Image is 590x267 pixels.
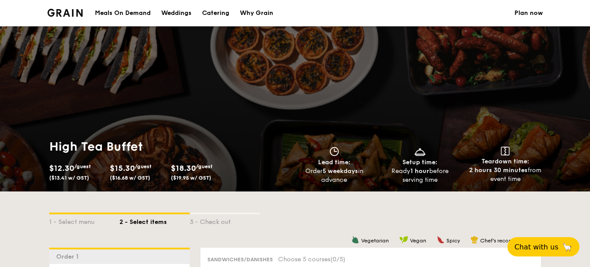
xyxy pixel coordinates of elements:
div: Order in advance [295,167,374,184]
div: Ready before serving time [380,167,459,184]
span: $18.30 [171,163,196,173]
span: /guest [74,163,91,170]
span: ($19.95 w/ GST) [171,175,211,181]
img: icon-teardown.65201eee.svg [501,147,510,155]
span: /guest [135,163,152,170]
img: Grain [47,9,83,17]
span: Spicy [446,238,460,244]
img: icon-vegan.f8ff3823.svg [399,236,408,244]
span: /guest [196,163,213,170]
div: 3 - Check out [190,214,260,227]
div: 2 - Select items [119,214,190,227]
div: from event time [466,166,545,184]
button: Chat with us🦙 [507,237,579,256]
span: $15.30 [110,163,135,173]
strong: 2 hours 30 minutes [469,166,528,174]
span: ($13.41 w/ GST) [49,175,89,181]
span: Chat with us [514,243,558,251]
img: icon-spicy.37a8142b.svg [437,236,445,244]
span: Vegetarian [361,238,389,244]
span: Setup time: [402,159,438,166]
div: 1 - Select menu [49,214,119,227]
span: Choose 5 courses [278,256,345,263]
span: Vegan [410,238,426,244]
img: icon-clock.2db775ea.svg [328,147,341,156]
span: Order 1 [56,253,82,260]
img: icon-vegetarian.fe4039eb.svg [351,236,359,244]
span: Sandwiches/Danishes [207,256,273,263]
h1: High Tea Buffet [49,139,292,155]
span: 🦙 [562,242,572,252]
span: ($16.68 w/ GST) [110,175,150,181]
span: Teardown time: [481,158,529,165]
span: Lead time: [318,159,351,166]
span: $12.30 [49,163,74,173]
img: icon-chef-hat.a58ddaea.svg [471,236,478,244]
span: Chef's recommendation [480,238,541,244]
strong: 1 hour [410,167,429,175]
span: (0/5) [330,256,345,263]
img: icon-dish.430c3a2e.svg [413,147,427,156]
a: Logotype [47,9,83,17]
strong: 5 weekdays [322,167,358,175]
